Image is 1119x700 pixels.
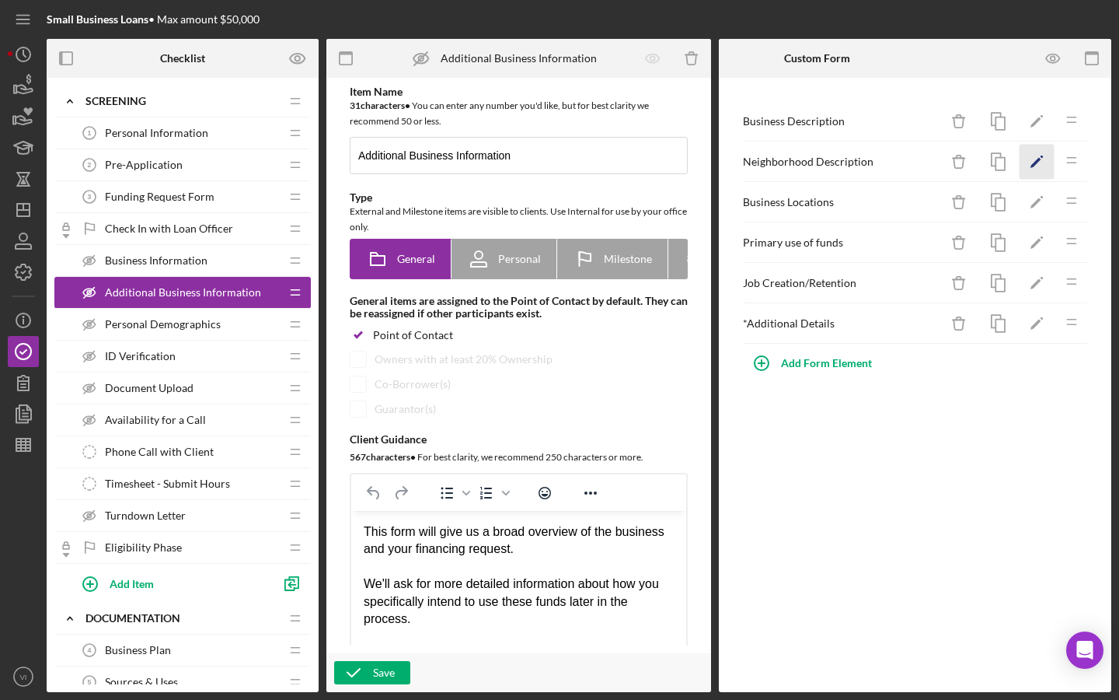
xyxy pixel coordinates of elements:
[350,100,410,111] b: 31 character s •
[70,568,272,599] button: Add Item
[47,13,260,26] div: • Max amount $50,000
[532,482,558,504] button: Emojis
[350,295,688,320] div: General items are assigned to the Point of Contact by default. They can be reassigned if other pa...
[784,52,850,65] b: Custom Form
[105,676,178,688] span: Sources & Uses
[88,193,92,201] tspan: 3
[12,12,322,30] body: Rich Text Area. Press ALT-0 for help.
[105,509,186,522] span: Turndown Letter
[434,482,472,504] div: Bullet list
[105,541,182,554] span: Eligibility Phase
[105,414,206,426] span: Availability for a Call
[88,678,92,686] tspan: 5
[85,612,280,625] div: Documentation
[110,569,154,598] div: Add Item
[498,253,541,265] span: Personal
[373,661,395,684] div: Save
[1066,632,1103,669] div: Open Intercom Messenger
[105,446,214,458] span: Phone Call with Client
[350,433,688,446] div: Client Guidance
[105,382,193,394] span: Document Upload
[88,161,92,169] tspan: 2
[105,286,261,299] span: Additional Business Information
[350,86,688,98] div: Item Name
[105,127,208,139] span: Personal Information
[12,12,322,309] body: Rich Text Area. Press ALT-0 for help.
[85,95,280,107] div: Screening
[743,115,939,128] div: Business Description
[604,253,652,265] span: Milestone
[8,661,39,692] button: VI
[334,661,410,684] button: Save
[373,329,453,341] div: Point of Contact
[361,482,387,504] button: Undo
[105,191,214,203] span: Funding Request Form
[12,136,319,184] em: Please think about whether or not this loan is enough to complete your project. It's important th...
[350,191,688,204] div: Type
[742,348,887,379] button: Add Form Element
[473,482,512,504] div: Numbered list
[375,353,553,366] div: Owners with at least 20% Ownership
[105,222,233,235] span: Check In with Loan Officer
[19,673,26,681] text: VI
[350,204,688,235] div: External and Milestone items are visible to clients. Use Internal for use by your office only.
[350,451,416,463] b: 567 character s •
[781,348,872,379] div: Add Form Element
[105,254,207,267] span: Business Information
[88,129,92,137] tspan: 1
[47,12,148,26] b: Small Business Loans
[441,52,597,65] div: Additional Business Information
[160,52,205,65] b: Checklist
[743,196,939,208] div: Business Locations
[105,350,176,362] span: ID Verification
[12,12,322,47] div: This form will give us a broad overview of the business and your financing request.
[375,378,451,390] div: Co-Borrower(s)
[351,511,686,685] iframe: Rich Text Area
[105,478,230,490] span: Timesheet - Submit Hours
[743,236,939,249] div: Primary use of funds
[350,450,688,465] div: For best clarity, we recommend 250 characters or more.
[743,156,939,168] div: Neighborhood Description
[388,482,414,504] button: Redo
[743,277,939,289] div: Job Creation/Retention
[12,65,322,117] div: We'll ask for more detailed information about how you specifically intend to use these funds late...
[105,644,171,656] span: Business Plan
[743,317,939,330] div: * Additional Details
[88,646,92,654] tspan: 4
[375,403,436,415] div: Guarantor(s)
[397,253,435,265] span: General
[105,159,183,171] span: Pre-Application
[105,318,221,331] span: Personal Demographics
[577,482,604,504] button: Reveal or hide additional toolbar items
[350,98,688,129] div: You can enter any number you'd like, but for best clarity we recommend 50 or less.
